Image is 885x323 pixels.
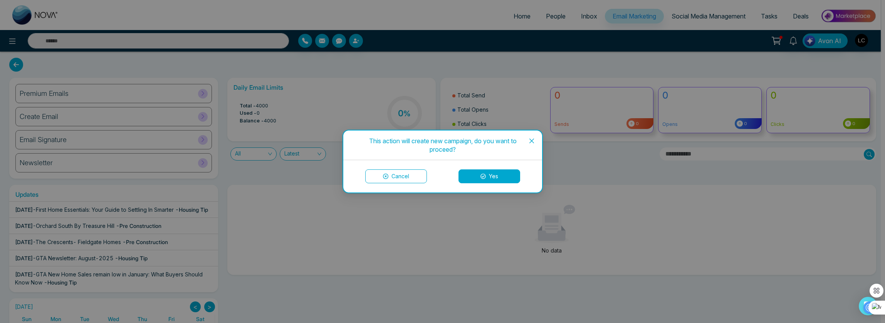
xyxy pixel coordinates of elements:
div: This action will create new campaign, do you want to proceed? [353,137,533,154]
div: Open Intercom Messenger [859,297,877,315]
span: close [529,138,535,144]
button: Cancel [365,169,427,183]
button: Yes [458,169,520,183]
button: Close [521,131,542,151]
